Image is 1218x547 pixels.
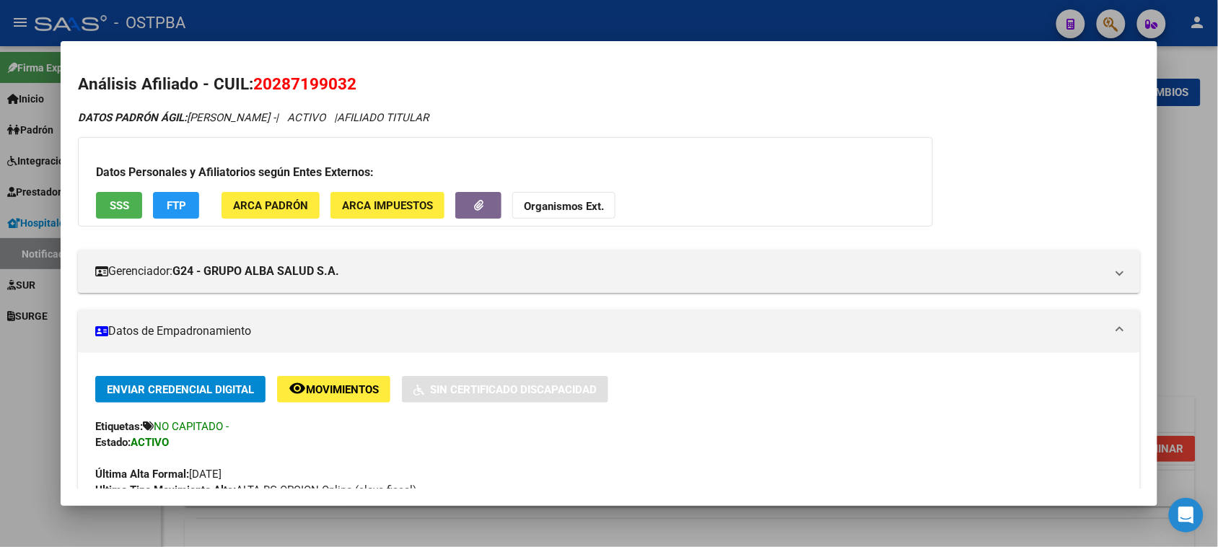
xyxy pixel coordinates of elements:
button: ARCA Padrón [222,192,320,219]
button: Enviar Credencial Digital [95,376,266,403]
mat-panel-title: Gerenciador: [95,263,1105,280]
strong: G24 - GRUPO ALBA SALUD S.A. [172,263,339,280]
span: AFILIADO TITULAR [337,111,429,124]
span: FTP [167,199,186,212]
mat-expansion-panel-header: Gerenciador:G24 - GRUPO ALBA SALUD S.A. [78,250,1139,293]
button: Sin Certificado Discapacidad [402,376,608,403]
button: Organismos Ext. [512,192,615,219]
button: Movimientos [277,376,390,403]
strong: Ultimo Tipo Movimiento Alta: [95,483,236,496]
strong: Organismos Ext. [524,200,604,213]
span: 20287199032 [253,74,356,93]
span: ARCA Padrón [233,199,308,212]
button: SSS [96,192,142,219]
span: [PERSON_NAME] - [78,111,276,124]
span: Enviar Credencial Digital [107,383,254,396]
span: [DATE] [95,468,222,481]
mat-expansion-panel-header: Datos de Empadronamiento [78,310,1139,353]
div: Open Intercom Messenger [1169,498,1204,533]
strong: ACTIVO [131,436,169,449]
span: SSS [110,199,129,212]
mat-icon: remove_red_eye [289,380,306,397]
span: Sin Certificado Discapacidad [430,383,597,396]
button: FTP [153,192,199,219]
mat-panel-title: Datos de Empadronamiento [95,323,1105,340]
span: ALTA RG OPCION Online (clave fiscal) [95,483,416,496]
span: Movimientos [306,383,379,396]
span: ARCA Impuestos [342,199,433,212]
strong: Etiquetas: [95,420,143,433]
strong: Última Alta Formal: [95,468,189,481]
strong: DATOS PADRÓN ÁGIL: [78,111,187,124]
button: ARCA Impuestos [330,192,444,219]
strong: Estado: [95,436,131,449]
i: | ACTIVO | [78,111,429,124]
span: NO CAPITADO - [154,420,229,433]
h3: Datos Personales y Afiliatorios según Entes Externos: [96,164,915,181]
h2: Análisis Afiliado - CUIL: [78,72,1139,97]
